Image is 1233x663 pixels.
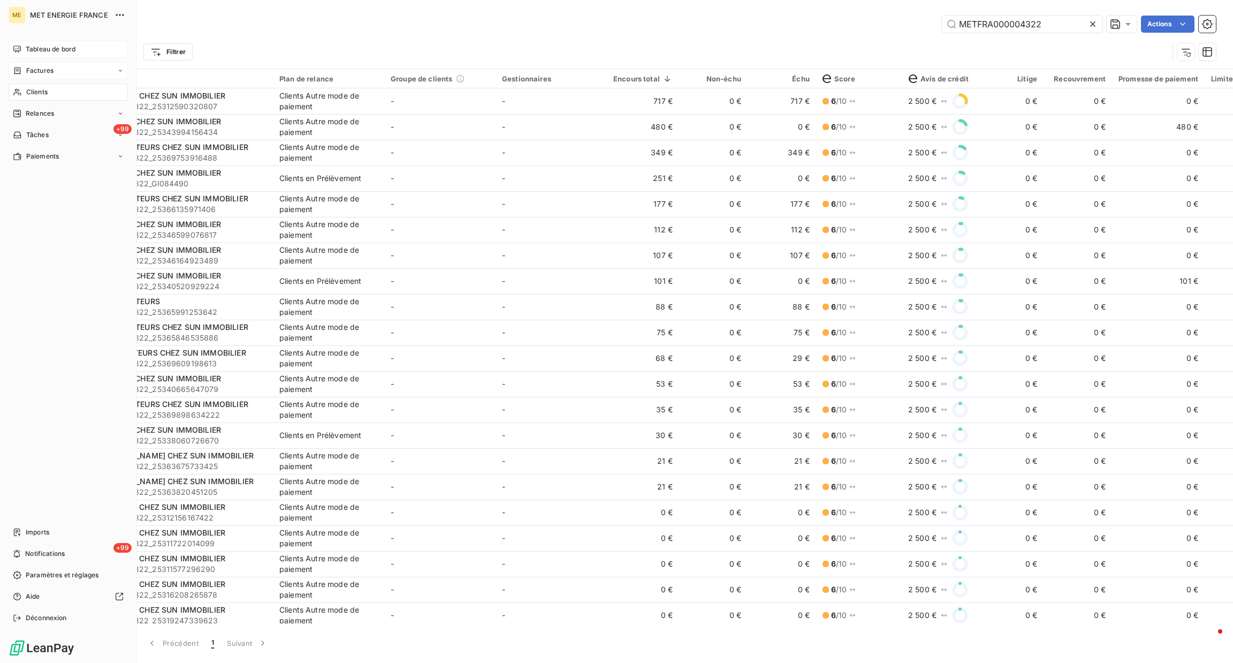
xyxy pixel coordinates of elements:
span: 6 [831,328,836,337]
div: Clients en Prélèvement [279,430,361,441]
button: Filtrer [143,43,193,61]
span: - [502,96,505,106]
span: 2 500 € [908,456,937,466]
span: 6 [831,456,836,465]
td: 21 € [607,474,679,500]
span: - [391,122,394,131]
td: 88 € [607,294,679,320]
span: 6 [831,405,836,414]
div: Promesse de paiement [1118,74,1198,83]
div: Recouvrement [1050,74,1106,83]
span: / 10 [831,173,847,184]
span: - [502,328,505,337]
td: 0 € [1112,371,1205,397]
td: 0 € [1044,525,1112,551]
span: / 10 [831,507,847,518]
td: 0 € [1044,243,1112,268]
div: Clients Autre mode de paiement [279,91,378,112]
div: Clients Autre mode de paiement [279,193,378,215]
span: 2 500 € [908,122,937,132]
td: 0 € [679,525,748,551]
span: / 10 [831,456,847,466]
span: Paiements [26,152,59,161]
td: 0 € [1044,191,1112,217]
span: METFRA000004322_25363820451205 [74,487,267,498]
td: 0 € [679,500,748,525]
span: / 10 [831,327,847,338]
span: METFRA000004322_25311722014099 [74,538,267,549]
span: - [502,405,505,414]
td: 0 € [975,474,1044,500]
td: 0 € [975,140,1044,165]
div: Clients Autre mode de paiement [279,450,378,472]
a: Imports [9,524,128,541]
td: 0 € [1044,294,1112,320]
td: 0 € [1112,294,1205,320]
td: 0 € [1112,551,1205,577]
td: 0 € [679,88,748,114]
span: / 10 [831,353,847,364]
td: 0 € [679,345,748,371]
span: SDC LES GLADIATEURS CHEZ SUN IMMOBILIER [74,142,248,152]
span: - [502,251,505,260]
td: 0 € [1044,423,1112,448]
td: 0 € [1044,217,1112,243]
td: 0 € [679,191,748,217]
span: - [391,225,394,234]
span: / 10 [831,96,847,107]
span: 6 [831,533,836,543]
a: Relances [9,105,128,122]
td: 0 € [607,500,679,525]
td: 349 € [607,140,679,165]
span: 2 500 € [908,250,937,261]
a: Clients [9,84,128,101]
td: 0 € [1044,114,1112,140]
td: 0 € [1112,243,1205,268]
span: - [502,276,505,285]
span: 2 500 € [908,96,937,107]
td: 0 € [975,423,1044,448]
span: 2 500 € [908,379,937,389]
div: Gestionnaires [502,74,600,83]
td: 0 € [1112,525,1205,551]
td: 0 € [1044,500,1112,525]
td: 0 € [1044,397,1112,423]
span: - [502,431,505,440]
span: Imports [26,528,49,537]
span: Avis de crédit [909,74,969,83]
td: 21 € [748,474,816,500]
span: - [502,508,505,517]
td: 35 € [607,397,679,423]
span: - [502,199,505,208]
td: 112 € [607,217,679,243]
td: 0 € [1112,165,1205,191]
span: METFRA000004322_25369753916488 [74,153,267,163]
td: 0 € [1112,500,1205,525]
span: METFRA000004322_25365846535886 [74,333,267,343]
span: 6 [831,96,836,106]
td: 0 € [607,525,679,551]
span: Aide [26,592,40,601]
a: Tableau de bord [9,41,128,58]
div: ME [9,6,26,24]
span: 6 [831,431,836,440]
td: 349 € [748,140,816,165]
div: Non-échu [686,74,741,83]
td: 251 € [607,165,679,191]
div: Clients Autre mode de paiement [279,322,378,343]
span: SDC LES 3 PINS CHEZ SUN IMMOBILIER [74,374,221,383]
span: SDC LES 3 PINS CHEZ SUN IMMOBILIER [74,168,221,177]
td: 0 € [1044,551,1112,577]
td: 0 € [1044,140,1112,165]
td: 30 € [748,423,816,448]
div: Encours total [613,74,673,83]
td: 0 € [1112,448,1205,474]
span: - [502,174,505,183]
td: 717 € [607,88,679,114]
td: 0 € [679,397,748,423]
a: Factures [9,62,128,79]
span: MET ENERGIE FRANCE [30,11,108,19]
span: - [502,482,505,491]
td: 0 € [975,345,1044,371]
span: 2 500 € [908,533,937,544]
